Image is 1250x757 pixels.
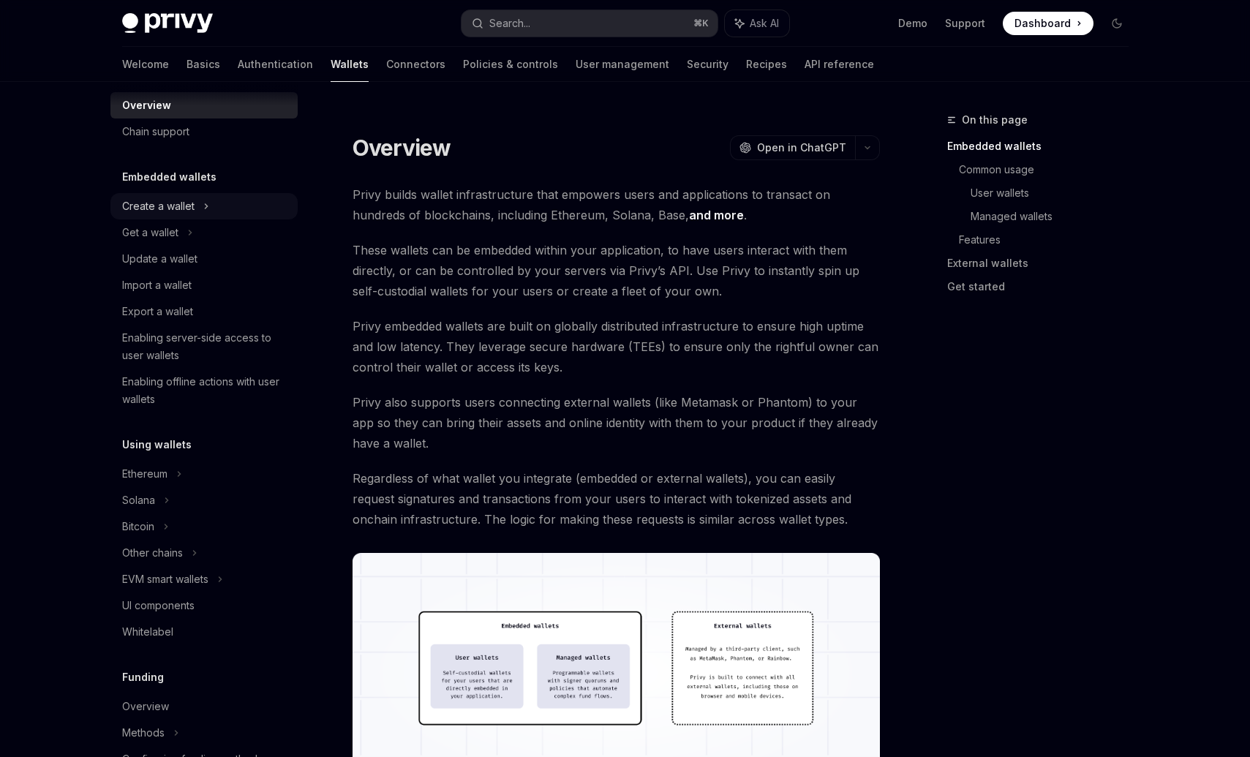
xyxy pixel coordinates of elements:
[576,47,669,82] a: User management
[959,158,1140,181] a: Common usage
[689,208,744,223] a: and more
[122,518,154,535] div: Bitcoin
[1105,12,1129,35] button: Toggle dark mode
[331,47,369,82] a: Wallets
[489,15,530,32] div: Search...
[110,369,298,413] a: Enabling offline actions with user wallets
[122,13,213,34] img: dark logo
[110,272,298,298] a: Import a wallet
[110,92,298,118] a: Overview
[110,325,298,369] a: Enabling server-side access to user wallets
[122,97,171,114] div: Overview
[122,303,193,320] div: Export a wallet
[110,693,298,720] a: Overview
[122,698,169,715] div: Overview
[122,465,167,483] div: Ethereum
[746,47,787,82] a: Recipes
[462,10,718,37] button: Search...⌘K
[353,240,880,301] span: These wallets can be embedded within your application, to have users interact with them directly,...
[122,436,192,453] h5: Using wallets
[238,47,313,82] a: Authentication
[687,47,728,82] a: Security
[730,135,855,160] button: Open in ChatGPT
[110,298,298,325] a: Export a wallet
[353,316,880,377] span: Privy embedded wallets are built on globally distributed infrastructure to ensure high uptime and...
[122,724,165,742] div: Methods
[945,16,985,31] a: Support
[962,111,1028,129] span: On this page
[122,123,189,140] div: Chain support
[122,329,289,364] div: Enabling server-side access to user wallets
[122,224,178,241] div: Get a wallet
[122,669,164,686] h5: Funding
[110,619,298,645] a: Whitelabel
[693,18,709,29] span: ⌘ K
[122,276,192,294] div: Import a wallet
[750,16,779,31] span: Ask AI
[353,392,880,453] span: Privy also supports users connecting external wallets (like Metamask or Phantom) to your app so t...
[122,168,217,186] h5: Embedded wallets
[353,135,451,161] h1: Overview
[725,10,789,37] button: Ask AI
[122,597,195,614] div: UI components
[386,47,445,82] a: Connectors
[353,184,880,225] span: Privy builds wallet infrastructure that empowers users and applications to transact on hundreds o...
[971,181,1140,205] a: User wallets
[122,492,155,509] div: Solana
[947,275,1140,298] a: Get started
[463,47,558,82] a: Policies & controls
[122,570,208,588] div: EVM smart wallets
[122,250,197,268] div: Update a wallet
[353,468,880,530] span: Regardless of what wallet you integrate (embedded or external wallets), you can easily request si...
[1003,12,1093,35] a: Dashboard
[1014,16,1071,31] span: Dashboard
[122,373,289,408] div: Enabling offline actions with user wallets
[971,205,1140,228] a: Managed wallets
[187,47,220,82] a: Basics
[947,252,1140,275] a: External wallets
[122,623,173,641] div: Whitelabel
[110,246,298,272] a: Update a wallet
[122,544,183,562] div: Other chains
[110,118,298,145] a: Chain support
[898,16,927,31] a: Demo
[959,228,1140,252] a: Features
[947,135,1140,158] a: Embedded wallets
[805,47,874,82] a: API reference
[122,47,169,82] a: Welcome
[110,592,298,619] a: UI components
[757,140,846,155] span: Open in ChatGPT
[122,197,195,215] div: Create a wallet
